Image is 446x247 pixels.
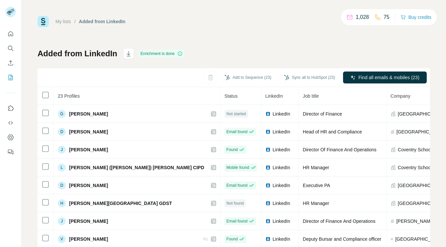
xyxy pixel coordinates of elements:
span: LinkedIn [273,111,290,117]
span: 23 Profiles [58,93,80,99]
span: Find all emails & mobiles (23) [358,74,419,81]
span: [PERSON_NAME][GEOGRAPHIC_DATA] GDST [69,200,172,207]
button: Find all emails & mobiles (23) [343,72,427,83]
span: LinkedIn [273,200,290,207]
span: Found [226,236,238,242]
button: Sync all to HubSpot (23) [279,73,340,82]
img: LinkedIn logo [265,147,271,152]
button: Quick start [5,28,16,40]
span: Head of HR and Compliance [303,129,362,134]
div: Enrichment is done [138,50,185,58]
span: LinkedIn [273,218,290,224]
span: [PERSON_NAME] [69,236,108,242]
span: LinkedIn [273,236,290,242]
button: Use Surfe API [5,117,16,129]
span: LinkedIn [273,164,290,171]
img: LinkedIn logo [265,201,271,206]
div: D [58,128,66,136]
span: [PERSON_NAME] [69,182,108,189]
span: Job title [303,93,319,99]
button: Enrich CSV [5,57,16,69]
span: [PERSON_NAME] ([PERSON_NAME]) [PERSON_NAME] CIPD [69,164,204,171]
span: Director of Finance And Operations [303,219,376,224]
span: Mobile found [226,165,249,171]
img: Surfe Logo [38,16,49,27]
a: My lists [55,19,71,24]
button: Use Surfe on LinkedIn [5,102,16,114]
span: Status [224,93,238,99]
div: L [58,164,66,172]
div: V [58,235,66,243]
span: Deputy Bursar and Compliance officer [303,236,381,242]
span: [PERSON_NAME] [69,111,108,117]
span: Director Of Finance And Operations [303,147,377,152]
div: Added from LinkedIn [79,18,126,25]
div: G [58,110,66,118]
span: Email found [226,218,247,224]
span: LinkedIn [273,146,290,153]
img: LinkedIn logo [265,111,271,117]
span: Email found [226,129,247,135]
span: LinkedIn [273,128,290,135]
span: Email found [226,182,247,188]
span: [PERSON_NAME] [69,128,108,135]
span: Not started [226,111,246,117]
span: Executive PA [303,183,330,188]
img: LinkedIn logo [265,129,271,134]
div: H [58,199,66,207]
p: 75 [384,13,390,21]
div: J [58,217,66,225]
span: LinkedIn [265,93,283,99]
div: J [58,146,66,154]
span: [PERSON_NAME] [69,218,108,224]
button: My lists [5,72,16,83]
button: Search [5,42,16,54]
span: [PERSON_NAME] [69,146,108,153]
h1: Added from LinkedIn [38,48,117,59]
li: / [74,18,76,25]
button: Add to Sequence (23) [220,73,276,82]
img: LinkedIn logo [265,219,271,224]
span: HR Manager [303,201,329,206]
span: LinkedIn [273,182,290,189]
span: Company [391,93,410,99]
button: Buy credits [401,13,431,22]
span: Not found [226,200,244,206]
span: HR Manager [303,165,329,170]
div: D [58,181,66,189]
button: Dashboard [5,131,16,143]
button: Feedback [5,146,16,158]
p: 1,028 [356,13,369,21]
img: LinkedIn logo [265,165,271,170]
img: LinkedIn logo [265,183,271,188]
span: Found [226,147,238,153]
span: Director of Finance [303,111,342,117]
img: LinkedIn logo [265,236,271,242]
